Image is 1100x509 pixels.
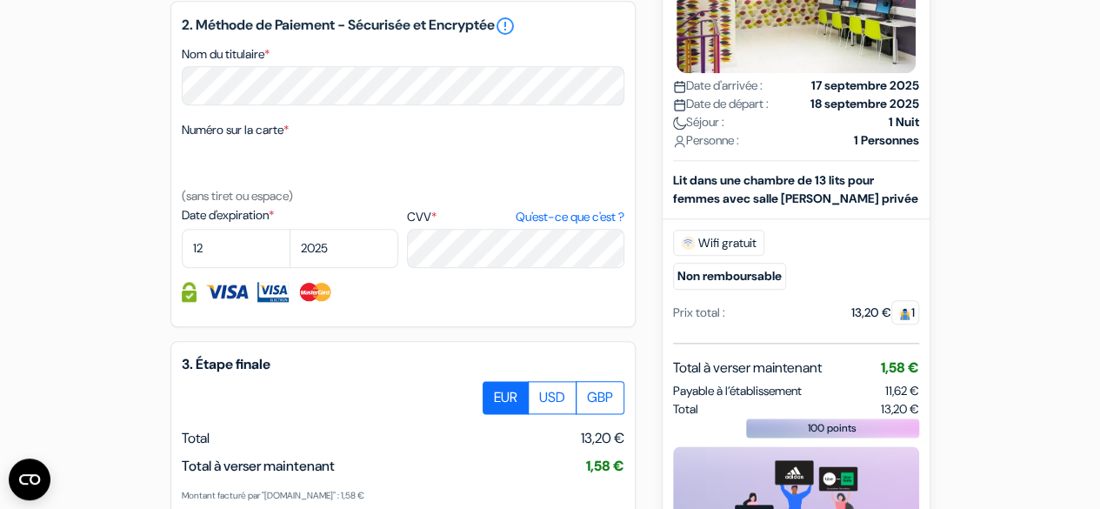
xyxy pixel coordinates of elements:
[515,208,623,226] a: Qu'est-ce que c'est ?
[576,381,624,414] label: GBP
[182,121,289,139] label: Numéro sur la carte
[673,80,686,93] img: calendar.svg
[182,490,364,501] small: Montant facturé par "[DOMAIN_NAME]" : 1,58 €
[673,98,686,111] img: calendar.svg
[182,429,210,447] span: Total
[182,356,624,372] h5: 3. Étape finale
[495,16,516,37] a: error_outline
[9,459,50,500] button: Ouvrir le widget CMP
[586,457,624,475] span: 1,58 €
[673,131,739,150] span: Personne :
[891,300,919,325] span: 1
[673,263,786,290] small: Non remboursable
[673,382,802,400] span: Payable à l’établissement
[182,188,293,204] small: (sans tiret ou espace)
[483,381,624,414] div: Basic radio toggle button group
[673,113,724,131] span: Séjour :
[898,307,911,320] img: guest.svg
[182,457,335,475] span: Total à verser maintenant
[673,117,686,130] img: moon.svg
[182,16,624,37] h5: 2. Méthode de Paiement - Sécurisée et Encryptée
[257,282,289,302] img: Visa Electron
[881,400,919,419] span: 13,20 €
[297,282,333,302] img: Master Card
[673,172,918,206] b: Lit dans une chambre de 13 lits pour femmes avec salle [PERSON_NAME] privée
[889,113,919,131] strong: 1 Nuit
[881,358,919,377] span: 1,58 €
[673,400,698,419] span: Total
[205,282,249,302] img: Visa
[483,381,529,414] label: EUR
[811,77,919,95] strong: 17 septembre 2025
[681,236,695,250] img: free_wifi.svg
[673,77,763,95] span: Date d'arrivée :
[808,420,857,436] span: 100 points
[182,282,197,302] img: Information de carte de crédit entièrement encryptée et sécurisée
[581,428,624,449] span: 13,20 €
[673,230,764,256] span: Wifi gratuit
[673,95,769,113] span: Date de départ :
[528,381,577,414] label: USD
[885,383,919,398] span: 11,62 €
[182,45,270,64] label: Nom du titulaire
[673,358,822,378] span: Total à verser maintenant
[407,208,623,226] label: CVV
[854,131,919,150] strong: 1 Personnes
[673,304,725,322] div: Prix total :
[851,304,919,322] div: 13,20 €
[673,135,686,148] img: user_icon.svg
[810,95,919,113] strong: 18 septembre 2025
[182,206,398,224] label: Date d'expiration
